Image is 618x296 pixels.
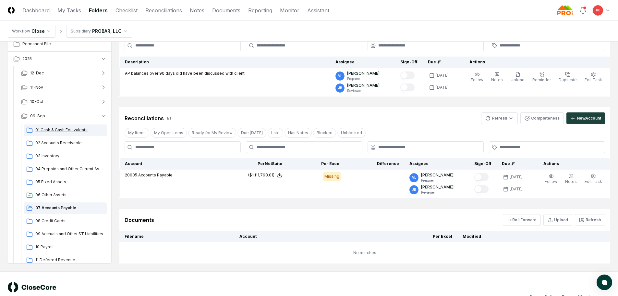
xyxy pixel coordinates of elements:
span: 07 Accounts Payable [35,205,104,211]
a: 06 Other Assets [24,189,107,201]
a: 04 Prepaids and Other Current Assets [24,163,107,175]
button: Edit Task [583,172,603,186]
td: No matches [119,242,610,264]
p: [PERSON_NAME] [421,172,454,178]
p: Reviewer [347,88,380,93]
span: Permanent File [22,41,107,47]
div: Documents [125,216,154,224]
button: Due Today [237,128,266,138]
a: Monitor [280,6,299,14]
button: Mark complete [400,71,415,79]
a: Assistant [307,6,329,14]
a: 03 Inventory [24,150,107,162]
button: KB [592,5,604,16]
button: My Items [125,128,149,138]
div: Actions [538,161,605,167]
span: Reminder [532,77,551,82]
div: 1 / 1 [166,115,171,121]
button: Refresh [575,214,605,226]
span: 12-Dec [30,70,44,76]
a: Permanent File [8,37,112,51]
button: Refresh [481,112,518,124]
th: Sign-Off [395,57,423,68]
span: 11 Deferred Revenue [35,257,104,263]
p: Preparer [347,76,380,81]
button: Follow [543,172,559,186]
span: JB [338,85,342,90]
span: 08 Credit Cards [35,218,104,224]
button: 2025 [8,52,112,66]
span: 03 Inventory [35,153,104,159]
button: Completeness [520,112,564,124]
button: Mark complete [474,185,489,193]
img: Logo [8,7,15,14]
p: Reviewer [421,190,454,195]
button: atlas-launcher [597,275,612,290]
button: Notes [490,71,504,84]
th: Difference [346,158,404,170]
button: 12-Dec [16,66,112,80]
p: [PERSON_NAME] [421,184,454,190]
button: Upload [509,71,526,84]
span: Upload [511,77,525,82]
span: 20005 [125,173,137,177]
span: Edit Task [585,77,602,82]
span: 09 Accruals and Other ST Liabilities [35,231,104,237]
p: Preparer [421,178,454,183]
button: Mark complete [474,173,489,181]
button: ($1,111,798.01) [248,172,282,178]
button: Follow [469,71,485,84]
button: 11-Nov [16,80,112,95]
button: 09-Sep [16,109,112,123]
a: 11 Deferred Revenue [24,254,107,266]
span: KB [596,8,600,13]
button: NewAccount [566,112,605,124]
div: Due [428,59,454,65]
div: Missing [323,172,341,181]
div: [DATE] [510,174,523,180]
button: Edit Task [583,71,603,84]
a: 10 Payroll [24,241,107,253]
span: 01 Cash & Cash Equivalents [35,127,104,133]
button: Notes [564,172,578,186]
div: [DATE] [510,186,523,192]
span: 06 Other Assets [35,192,104,198]
th: Filename [119,231,234,242]
img: logo [8,282,56,292]
a: Checklist [115,6,138,14]
button: Reminder [531,71,552,84]
img: Probar logo [557,5,574,16]
a: Folders [89,6,108,14]
nav: breadcrumb [8,25,132,38]
span: 02 Accounts Receivable [35,140,104,146]
span: VL [338,73,342,78]
span: 10-Oct [30,99,43,105]
span: 11-Nov [30,84,43,90]
button: Blocked [313,128,336,138]
div: Subsidiary [71,28,91,34]
button: Has Notes [285,128,312,138]
a: 07 Accounts Payable [24,202,107,214]
p: [PERSON_NAME] [347,71,380,76]
th: Assignee [330,57,395,68]
a: Documents [212,6,240,14]
button: My Open Items [151,128,187,138]
th: Description [120,57,331,68]
a: 02 Accounts Receivable [24,137,107,149]
a: 05 Fixed Assets [24,176,107,188]
div: [DATE] [436,72,449,78]
th: Per NetSuite [229,158,287,170]
span: VL [412,175,416,180]
div: New Account [577,115,601,121]
th: Modified [457,231,570,242]
a: Dashboard [22,6,50,14]
div: Account [125,161,224,167]
button: 10-Oct [16,95,112,109]
a: 09 Accruals and Other ST Liabilities [24,228,107,240]
span: Duplicate [559,77,577,82]
div: Workflow [12,28,30,34]
th: Per Excel [342,231,458,242]
span: Follow [545,179,557,184]
span: Accounts Payable [138,173,173,177]
div: ($1,111,798.01) [248,172,274,178]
